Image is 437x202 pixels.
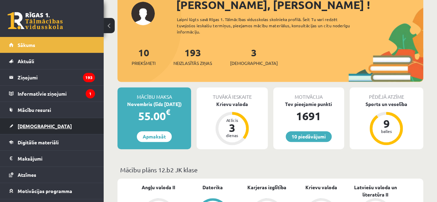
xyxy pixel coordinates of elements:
[18,188,72,194] span: Motivācijas programma
[376,118,397,129] div: 9
[350,100,423,108] div: Sports un veselība
[273,87,344,100] div: Motivācija
[9,183,95,199] a: Motivācijas programma
[247,184,286,191] a: Karjeras izglītība
[166,107,170,117] span: €
[120,165,420,174] p: Mācību plāns 12.b2 JK klase
[202,184,223,191] a: Datorika
[376,129,397,133] div: balles
[273,108,344,124] div: 1691
[177,16,360,35] div: Laipni lūgts savā Rīgas 1. Tālmācības vidusskolas skolnieka profilā. Šeit Tu vari redzēt tuvojošo...
[230,60,278,67] span: [DEMOGRAPHIC_DATA]
[222,122,243,133] div: 3
[305,184,337,191] a: Krievu valoda
[286,131,332,142] a: 10 piedāvājumi
[86,89,95,98] i: 1
[117,108,191,124] div: 55.00
[142,184,175,191] a: Angļu valoda II
[9,37,95,53] a: Sākums
[9,151,95,166] a: Maksājumi
[18,86,95,102] legend: Informatīvie ziņojumi
[18,69,95,85] legend: Ziņojumi
[173,60,212,67] span: Neizlasītās ziņas
[18,172,36,178] span: Atzīmes
[9,69,95,85] a: Ziņojumi193
[230,46,278,67] a: 3[DEMOGRAPHIC_DATA]
[18,123,72,129] span: [DEMOGRAPHIC_DATA]
[348,184,402,198] a: Latviešu valoda un literatūra II
[83,73,95,82] i: 193
[273,100,344,108] div: Tev pieejamie punkti
[117,87,191,100] div: Mācību maksa
[9,134,95,150] a: Digitālie materiāli
[350,100,423,146] a: Sports un veselība 9 balles
[9,86,95,102] a: Informatīvie ziņojumi1
[9,102,95,118] a: Mācību resursi
[132,46,155,67] a: 10Priekšmeti
[117,100,191,108] div: Novembris (līdz [DATE])
[18,151,95,166] legend: Maksājumi
[132,60,155,67] span: Priekšmeti
[18,42,35,48] span: Sākums
[9,118,95,134] a: [DEMOGRAPHIC_DATA]
[173,46,212,67] a: 193Neizlasītās ziņas
[18,107,51,113] span: Mācību resursi
[9,53,95,69] a: Aktuāli
[8,12,63,29] a: Rīgas 1. Tālmācības vidusskola
[197,87,267,100] div: Tuvākā ieskaite
[350,87,423,100] div: Pēdējā atzīme
[9,167,95,183] a: Atzīmes
[197,100,267,146] a: Krievu valoda Atlicis 3 dienas
[18,139,59,145] span: Digitālie materiāli
[222,118,243,122] div: Atlicis
[222,133,243,137] div: dienas
[18,58,34,64] span: Aktuāli
[137,131,172,142] a: Apmaksāt
[197,100,267,108] div: Krievu valoda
